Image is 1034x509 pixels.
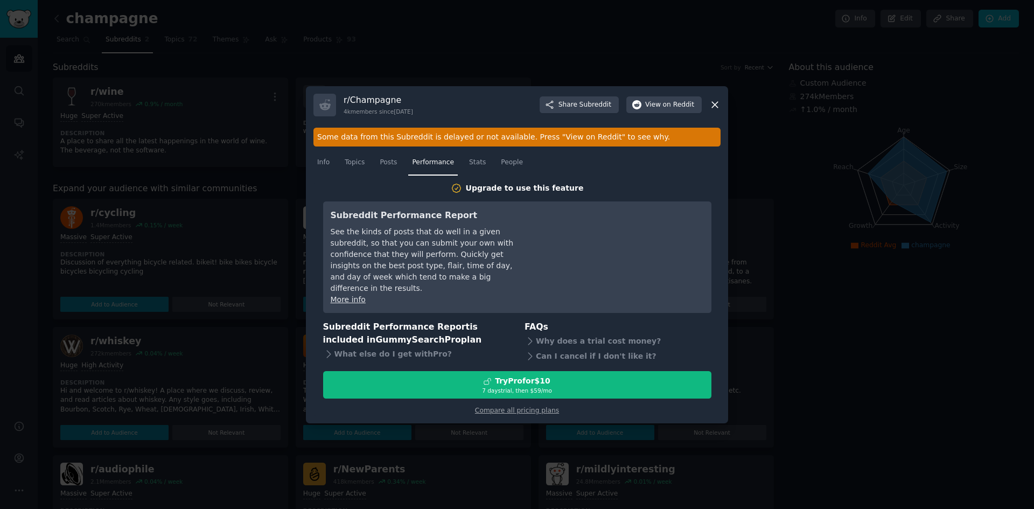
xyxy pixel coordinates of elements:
[323,320,510,347] h3: Subreddit Performance Report is included in plan
[645,100,694,110] span: View
[323,347,510,362] div: What else do I get with Pro ?
[542,209,704,290] iframe: YouTube video player
[331,295,366,304] a: More info
[663,100,694,110] span: on Reddit
[475,407,559,414] a: Compare all pricing plans
[344,94,413,106] h3: r/ Champagne
[313,128,721,147] div: Some data from this Subreddit is delayed or not available. Press "View on Reddit" to see why.
[579,100,611,110] span: Subreddit
[345,158,365,168] span: Topics
[380,158,397,168] span: Posts
[501,158,523,168] span: People
[323,371,711,399] button: TryProfor$107 daystrial, then $59/mo
[465,154,490,176] a: Stats
[497,154,527,176] a: People
[331,209,527,222] h3: Subreddit Performance Report
[558,100,611,110] span: Share
[376,154,401,176] a: Posts
[525,333,711,348] div: Why does a trial cost money?
[466,183,584,194] div: Upgrade to use this feature
[324,387,711,394] div: 7 days trial, then $ 59 /mo
[525,320,711,334] h3: FAQs
[317,158,330,168] span: Info
[408,154,458,176] a: Performance
[626,96,702,114] button: Viewon Reddit
[540,96,619,114] button: ShareSubreddit
[469,158,486,168] span: Stats
[375,334,460,345] span: GummySearch Pro
[313,154,333,176] a: Info
[525,348,711,364] div: Can I cancel if I don't like it?
[344,108,413,115] div: 4k members since [DATE]
[331,226,527,294] div: See the kinds of posts that do well in a given subreddit, so that you can submit your own with co...
[495,375,550,387] div: Try Pro for $10
[341,154,368,176] a: Topics
[412,158,454,168] span: Performance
